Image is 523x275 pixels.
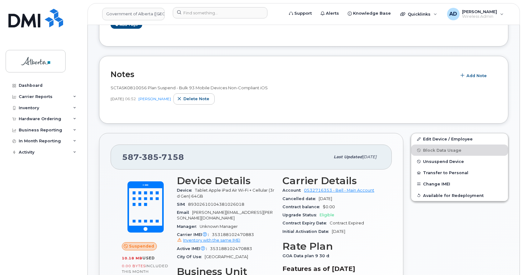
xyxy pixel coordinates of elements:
[111,70,453,79] h2: Notes
[122,256,142,260] span: 10.18 MB
[177,232,212,237] span: Carrier IMEI
[443,8,508,20] div: Arunajith Daylath
[320,213,334,217] span: Eligible
[411,190,508,201] button: Available for Redeployment
[411,133,508,145] a: Edit Device / Employee
[319,196,332,201] span: [DATE]
[177,210,273,220] span: [PERSON_NAME][EMAIL_ADDRESS][PERSON_NAME][DOMAIN_NAME]
[177,232,275,243] span: 353188102470883
[411,178,508,189] button: Change IMEI
[304,188,374,193] a: 0532716353 - Bell - Main Account
[282,213,320,217] span: Upgrade Status
[353,10,391,17] span: Knowledge Base
[396,8,441,20] div: Quicklinks
[423,193,484,198] span: Available for Redeployment
[129,243,154,249] span: Suspended
[362,155,376,159] span: [DATE]
[177,210,192,215] span: Email
[138,96,171,101] a: [PERSON_NAME]
[456,70,492,81] button: Add Note
[282,265,381,273] h3: Features as of [DATE]
[411,167,508,178] button: Transfer to Personal
[282,175,381,186] h3: Carrier Details
[177,202,188,207] span: SIM
[334,155,362,159] span: Last updated
[330,221,364,225] span: Contract Expired
[125,96,136,101] span: 06:52
[323,204,335,209] span: $0.00
[122,152,184,162] span: 587
[411,156,508,167] button: Unsuspend Device
[449,10,457,18] span: AD
[210,246,252,251] span: 353188102470883
[188,202,244,207] span: 89302610104381026018
[177,224,200,229] span: Manager
[173,7,267,18] input: Find something...
[294,10,312,17] span: Support
[142,256,155,260] span: used
[205,254,248,259] span: [GEOGRAPHIC_DATA]
[183,96,209,102] span: Delete note
[177,246,210,251] span: Active IMEI
[282,196,319,201] span: Cancelled date
[411,145,508,156] button: Block Data Usage
[462,14,497,19] span: Wireless Admin
[326,10,339,17] span: Alerts
[285,7,316,20] a: Support
[111,85,268,90] span: SCTASK0810056 Plan Suspend - Bulk 93 Mobile Devices Non-Compliant iOS
[332,229,345,234] span: [DATE]
[282,221,330,225] span: Contract Expiry Date
[282,188,304,193] span: Account
[111,96,124,101] span: [DATE]
[183,238,240,243] span: Inventory with the same IMEI
[177,238,240,243] a: Inventory with the same IMEI
[316,7,343,20] a: Alerts
[282,229,332,234] span: Initial Activation Date
[122,264,146,268] span: 0.00 Bytes
[173,93,215,105] button: Delete note
[200,224,238,229] span: Unknown Manager
[177,175,275,186] h3: Device Details
[102,8,165,20] a: Government of Alberta (GOA)
[423,159,464,164] span: Unsuspend Device
[466,73,487,79] span: Add Note
[139,152,159,162] span: 385
[462,9,497,14] span: [PERSON_NAME]
[343,7,395,20] a: Knowledge Base
[282,204,323,209] span: Contract balance
[177,188,195,193] span: Device
[159,152,184,162] span: 7158
[177,254,205,259] span: City Of Use
[177,188,274,198] span: Tablet Apple iPad Air Wi-Fi + Cellular (3rd Gen) 64GB
[282,241,381,252] h3: Rate Plan
[282,253,332,258] span: GOA Data plan 9 30 d
[408,12,431,17] span: Quicklinks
